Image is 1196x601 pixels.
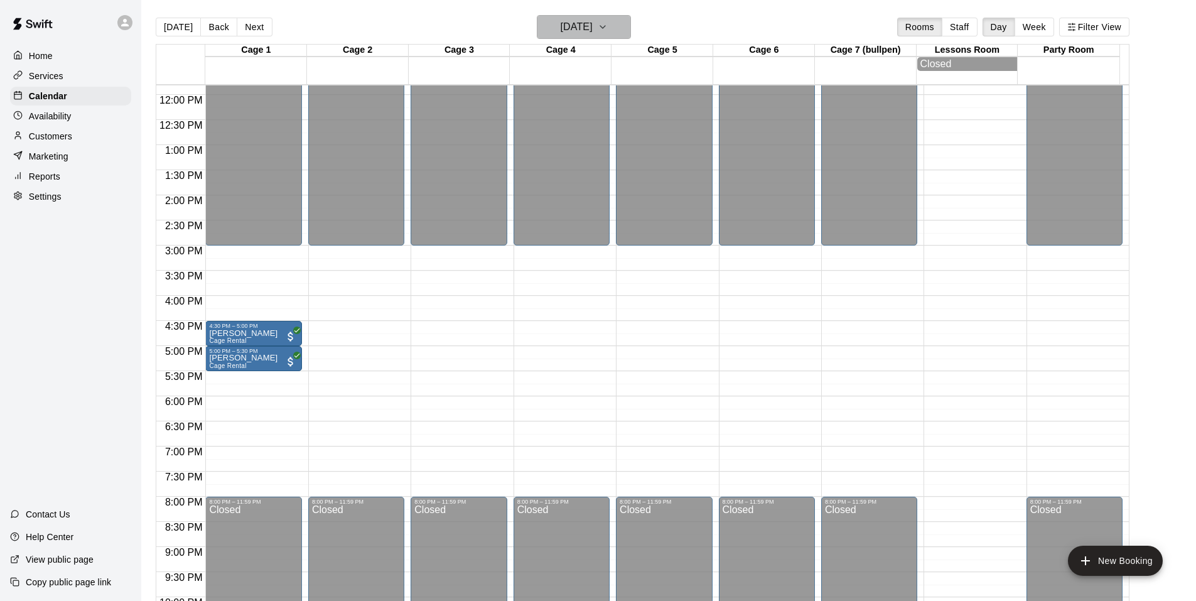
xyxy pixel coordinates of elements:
[10,46,131,65] a: Home
[409,45,510,57] div: Cage 3
[1015,18,1054,36] button: Week
[162,271,206,281] span: 3:30 PM
[414,499,503,505] div: 8:00 PM – 11:59 PM
[237,18,272,36] button: Next
[620,499,708,505] div: 8:00 PM – 11:59 PM
[156,120,205,131] span: 12:30 PM
[205,346,301,371] div: 5:00 PM – 5:30 PM: Kerry Harper
[200,18,237,36] button: Back
[162,472,206,482] span: 7:30 PM
[1030,499,1119,505] div: 8:00 PM – 11:59 PM
[284,355,297,368] span: All customers have paid
[26,576,111,588] p: Copy public page link
[510,45,611,57] div: Cage 4
[29,190,62,203] p: Settings
[162,572,206,583] span: 9:30 PM
[162,421,206,432] span: 6:30 PM
[611,45,713,57] div: Cage 5
[162,321,206,332] span: 4:30 PM
[156,95,205,106] span: 12:00 PM
[10,87,131,106] a: Calendar
[162,246,206,256] span: 3:00 PM
[162,522,206,533] span: 8:30 PM
[162,170,206,181] span: 1:30 PM
[1068,546,1163,576] button: add
[209,323,298,329] div: 4:30 PM – 5:00 PM
[10,147,131,166] a: Marketing
[713,45,815,57] div: Cage 6
[209,348,298,354] div: 5:00 PM – 5:30 PM
[209,362,246,369] span: Cage Rental
[162,396,206,407] span: 6:00 PM
[517,499,606,505] div: 8:00 PM – 11:59 PM
[10,127,131,146] a: Customers
[10,67,131,85] a: Services
[723,499,811,505] div: 8:00 PM – 11:59 PM
[1018,45,1119,57] div: Party Room
[29,90,67,102] p: Calendar
[284,330,297,343] span: All customers have paid
[162,296,206,306] span: 4:00 PM
[29,130,72,143] p: Customers
[537,15,631,39] button: [DATE]
[162,220,206,231] span: 2:30 PM
[561,18,593,36] h6: [DATE]
[156,18,201,36] button: [DATE]
[815,45,917,57] div: Cage 7 (bullpen)
[205,321,301,346] div: 4:30 PM – 5:00 PM: Kerry Harper
[312,499,401,505] div: 8:00 PM – 11:59 PM
[162,145,206,156] span: 1:00 PM
[29,150,68,163] p: Marketing
[825,499,913,505] div: 8:00 PM – 11:59 PM
[162,371,206,382] span: 5:30 PM
[942,18,978,36] button: Staff
[162,346,206,357] span: 5:00 PM
[29,110,72,122] p: Availability
[29,50,53,62] p: Home
[162,497,206,507] span: 8:00 PM
[917,45,1018,57] div: Lessons Room
[162,547,206,558] span: 9:00 PM
[307,45,409,57] div: Cage 2
[10,167,131,186] a: Reports
[10,107,131,126] a: Availability
[29,70,63,82] p: Services
[162,195,206,206] span: 2:00 PM
[162,447,206,457] span: 7:00 PM
[209,499,298,505] div: 8:00 PM – 11:59 PM
[26,553,94,566] p: View public page
[209,337,246,344] span: Cage Rental
[983,18,1015,36] button: Day
[1059,18,1129,36] button: Filter View
[205,45,307,57] div: Cage 1
[897,18,942,36] button: Rooms
[29,170,60,183] p: Reports
[920,58,1015,70] div: Closed
[10,187,131,206] a: Settings
[26,531,73,543] p: Help Center
[26,508,70,521] p: Contact Us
